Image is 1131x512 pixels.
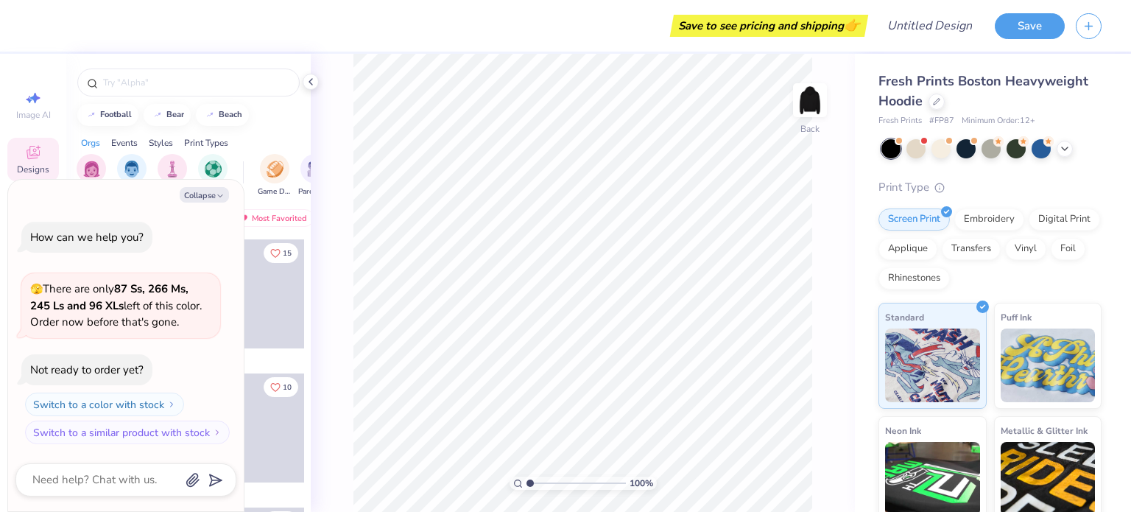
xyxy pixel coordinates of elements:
[149,136,173,150] div: Styles
[230,209,314,227] div: Most Favorited
[164,161,180,178] img: Club Image
[77,104,138,126] button: football
[307,161,324,178] img: Parent's Weekend Image
[878,72,1088,110] span: Fresh Prints Boston Heavyweight Hoodie
[258,186,292,197] span: Game Day
[800,122,820,136] div: Back
[1001,423,1088,438] span: Metallic & Glitter Ink
[298,154,332,197] div: filter for Parent's Weekend
[264,377,298,397] button: Like
[878,208,950,231] div: Screen Print
[83,161,100,178] img: Sorority Image
[878,267,950,290] div: Rhinestones
[152,111,163,119] img: trend_line.gif
[77,154,106,197] div: filter for Sorority
[844,16,860,34] span: 👉
[30,230,144,245] div: How can we help you?
[213,428,222,437] img: Switch to a similar product with stock
[954,208,1024,231] div: Embroidery
[158,154,187,197] div: filter for Club
[158,154,187,197] button: filter button
[204,111,216,119] img: trend_line.gif
[1001,309,1032,325] span: Puff Ink
[942,238,1001,260] div: Transfers
[298,186,332,197] span: Parent's Weekend
[166,111,184,119] div: bear
[264,243,298,263] button: Like
[878,238,937,260] div: Applique
[30,282,43,296] span: 🫣
[258,154,292,197] div: filter for Game Day
[283,250,292,257] span: 15
[1051,238,1085,260] div: Foil
[17,164,49,175] span: Designs
[795,85,825,115] img: Back
[205,161,222,178] img: Sports Image
[875,11,984,41] input: Untitled Design
[962,115,1035,127] span: Minimum Order: 12 +
[258,154,292,197] button: filter button
[198,154,228,197] button: filter button
[30,281,188,313] strong: 87 Ss, 266 Ms, 245 Ls and 96 XLs
[30,281,202,329] span: There are only left of this color. Order now before that's gone.
[674,15,864,37] div: Save to see pricing and shipping
[283,384,292,391] span: 10
[81,136,100,150] div: Orgs
[100,111,132,119] div: football
[184,136,228,150] div: Print Types
[885,329,980,402] img: Standard
[267,161,283,178] img: Game Day Image
[30,362,144,377] div: Not ready to order yet?
[1005,238,1046,260] div: Vinyl
[180,187,229,203] button: Collapse
[198,154,228,197] div: filter for Sports
[878,115,922,127] span: Fresh Prints
[630,477,653,490] span: 100 %
[77,154,106,197] button: filter button
[219,111,242,119] div: beach
[25,421,230,444] button: Switch to a similar product with stock
[16,109,51,121] span: Image AI
[885,309,924,325] span: Standard
[1029,208,1100,231] div: Digital Print
[298,154,332,197] button: filter button
[116,154,149,197] div: filter for Fraternity
[878,179,1102,196] div: Print Type
[124,161,140,178] img: Fraternity Image
[995,13,1065,39] button: Save
[885,423,921,438] span: Neon Ink
[102,75,290,90] input: Try "Alpha"
[1001,329,1096,402] img: Puff Ink
[116,154,149,197] button: filter button
[25,393,184,416] button: Switch to a color with stock
[167,400,176,409] img: Switch to a color with stock
[111,136,138,150] div: Events
[144,104,191,126] button: bear
[196,104,249,126] button: beach
[929,115,954,127] span: # FP87
[85,111,97,119] img: trend_line.gif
